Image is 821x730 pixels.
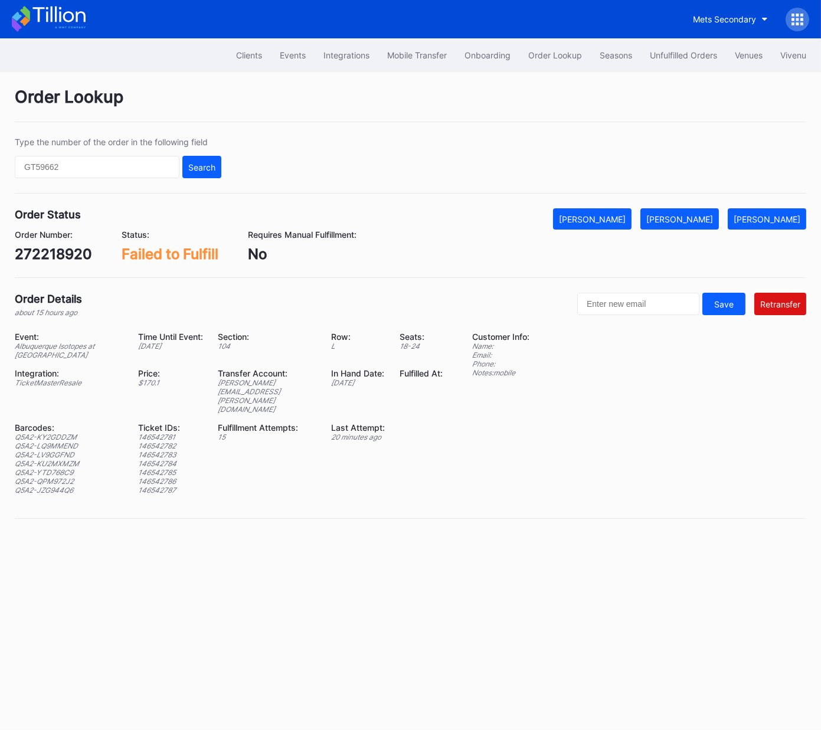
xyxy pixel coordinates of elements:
div: Phone: [472,359,529,368]
div: Order Number: [15,230,92,240]
div: 146542782 [138,441,203,450]
div: 146542784 [138,459,203,468]
div: Requires Manual Fulfillment: [248,230,356,240]
div: Section: [218,332,316,342]
div: Integration: [15,368,123,378]
button: [PERSON_NAME] [640,208,719,230]
div: In Hand Date: [331,368,385,378]
div: Integrations [323,50,369,60]
div: $ 170.1 [138,378,203,387]
div: Failed to Fulfill [122,245,218,263]
div: Fulfilled At: [400,368,443,378]
div: Save [714,299,734,309]
div: Order Lookup [15,87,806,122]
button: Retransfer [754,293,806,315]
div: Event: [15,332,123,342]
div: Q5A2-QPM972J2 [15,477,123,486]
button: Order Lookup [519,44,591,66]
div: Venues [735,50,763,60]
button: Mets Secondary [684,8,777,30]
div: Price: [138,368,203,378]
div: [PERSON_NAME] [734,214,800,224]
div: Fulfillment Attempts: [218,423,316,433]
div: 146542787 [138,486,203,495]
div: Barcodes: [15,423,123,433]
div: Mobile Transfer [387,50,447,60]
button: Mobile Transfer [378,44,456,66]
div: 18 - 24 [400,342,443,351]
div: Name: [472,342,529,351]
div: [PERSON_NAME][EMAIL_ADDRESS][PERSON_NAME][DOMAIN_NAME] [218,378,316,414]
div: Vivenu [780,50,806,60]
div: 15 [218,433,316,441]
button: Save [702,293,745,315]
div: 272218920 [15,245,92,263]
div: No [248,245,356,263]
div: Status: [122,230,218,240]
div: Clients [236,50,262,60]
div: 104 [218,342,316,351]
div: Ticket IDs: [138,423,203,433]
div: Seasons [600,50,632,60]
div: Retransfer [760,299,800,309]
div: Events [280,50,306,60]
button: Seasons [591,44,641,66]
div: Q5A2-YTD768C9 [15,468,123,477]
input: GT59662 [15,156,179,178]
button: Vivenu [771,44,815,66]
button: Onboarding [456,44,519,66]
div: about 15 hours ago [15,308,82,317]
div: 146542786 [138,477,203,486]
button: Unfulfilled Orders [641,44,726,66]
div: Notes: mobile [472,368,529,377]
div: Order Status [15,208,81,221]
div: Unfulfilled Orders [650,50,717,60]
div: Customer Info: [472,332,529,342]
input: Enter new email [577,293,699,315]
div: [DATE] [138,342,203,351]
div: Q5A2-KU2MXMZM [15,459,123,468]
div: Q5A2-KY2GDDZM [15,433,123,441]
button: [PERSON_NAME] [553,208,632,230]
div: Transfer Account: [218,368,316,378]
div: Email: [472,351,529,359]
div: Albuquerque Isotopes at [GEOGRAPHIC_DATA] [15,342,123,359]
div: Onboarding [465,50,511,60]
div: Q5A2-JZG944Q6 [15,486,123,495]
div: 146542783 [138,450,203,459]
div: [PERSON_NAME] [559,214,626,224]
div: TicketMasterResale [15,378,123,387]
div: Type the number of the order in the following field [15,137,221,147]
button: Events [271,44,315,66]
div: L [331,342,385,351]
div: 146542785 [138,468,203,477]
div: Q5A2-LQ9MMEND [15,441,123,450]
div: Search [188,162,215,172]
button: Clients [227,44,271,66]
button: Venues [726,44,771,66]
div: Mets Secondary [693,14,756,24]
div: Last Attempt: [331,423,385,433]
button: Search [182,156,221,178]
div: 146542781 [138,433,203,441]
button: Integrations [315,44,378,66]
div: Seats: [400,332,443,342]
div: [DATE] [331,378,385,387]
div: Q5A2-LV9GGFND [15,450,123,459]
div: Time Until Event: [138,332,203,342]
div: Order Lookup [528,50,582,60]
button: [PERSON_NAME] [728,208,806,230]
div: 20 minutes ago [331,433,385,441]
div: Order Details [15,293,82,305]
div: Row: [331,332,385,342]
